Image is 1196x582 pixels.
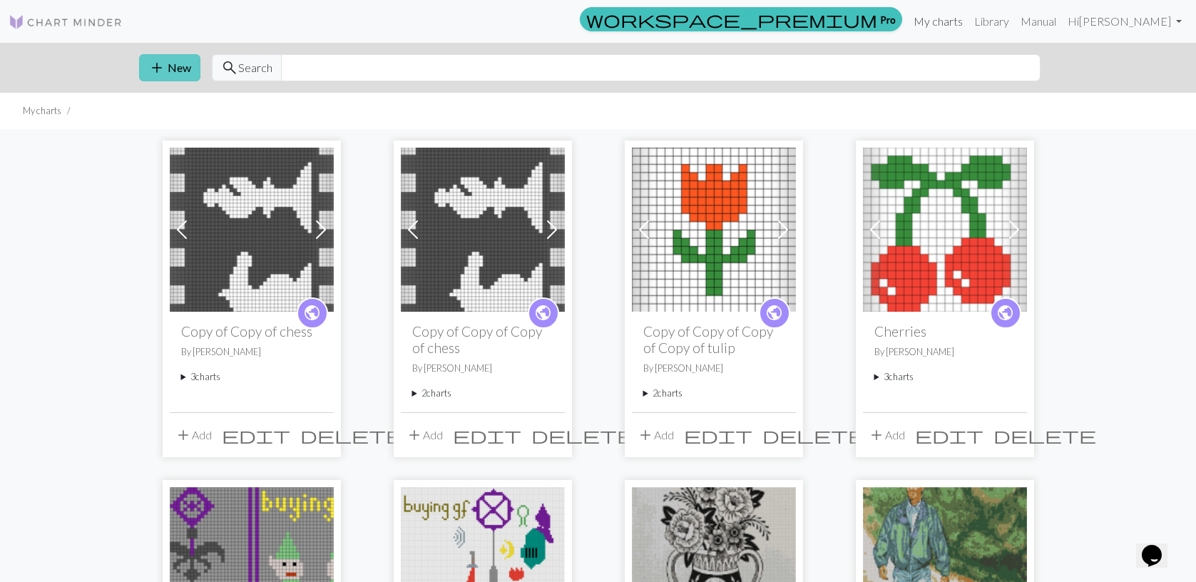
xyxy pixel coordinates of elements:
button: Edit [910,422,988,449]
button: Edit [217,422,295,449]
a: Socks [170,561,334,574]
button: Delete [757,422,870,449]
a: Library [968,7,1015,36]
a: sar.png [863,561,1027,574]
a: public [990,297,1021,329]
button: Add [170,422,217,449]
a: My charts [908,7,968,36]
summary: 3charts [181,370,322,384]
summary: 3charts [874,370,1016,384]
span: Search [238,59,272,76]
button: Delete [526,422,639,449]
a: chess [401,221,565,235]
img: chess [170,148,334,312]
span: add [868,425,885,445]
i: public [534,299,552,327]
span: add [175,425,192,445]
img: Cherries [863,148,1027,312]
span: edit [222,425,290,445]
summary: 2charts [643,387,784,400]
span: edit [684,425,752,445]
span: public [765,302,783,324]
a: Runescape [401,561,565,574]
span: public [996,302,1014,324]
iframe: chat widget [1136,525,1182,568]
i: public [303,299,321,327]
button: New [139,54,200,81]
i: Edit [222,427,290,444]
h2: Copy of Copy of Copy of chess [412,323,553,356]
a: saaar.png [632,561,796,574]
span: add [637,425,654,445]
a: Hi[PERSON_NAME] [1062,7,1187,36]
a: public [297,297,328,329]
span: edit [453,425,521,445]
a: chess [170,221,334,235]
span: delete [300,425,403,445]
span: delete [993,425,1096,445]
img: chess [401,148,565,312]
i: Edit [915,427,983,444]
summary: 2charts [412,387,553,400]
p: By [PERSON_NAME] [181,345,322,359]
i: Edit [684,427,752,444]
i: public [996,299,1014,327]
a: Manual [1015,7,1062,36]
span: delete [531,425,634,445]
button: Edit [679,422,757,449]
p: By [PERSON_NAME] [412,362,553,375]
p: By [PERSON_NAME] [874,345,1016,359]
span: public [534,302,552,324]
span: edit [915,425,983,445]
a: tulip [632,221,796,235]
h2: Copy of Copy of chess [181,323,322,339]
button: Add [632,422,679,449]
a: Cherries [863,221,1027,235]
span: delete [762,425,865,445]
img: tulip [632,148,796,312]
span: add [148,58,165,78]
h2: Cherries [874,323,1016,339]
span: public [303,302,321,324]
button: Add [863,422,910,449]
i: Edit [453,427,521,444]
button: Add [401,422,448,449]
button: Delete [988,422,1101,449]
button: Delete [295,422,408,449]
span: add [406,425,423,445]
li: My charts [23,104,61,118]
a: Pro [580,7,902,31]
button: Edit [448,422,526,449]
span: workspace_premium [586,9,877,29]
a: public [759,297,790,329]
h2: Copy of Copy of Copy of Copy of tulip [643,323,784,356]
img: Logo [9,14,123,31]
i: public [765,299,783,327]
a: public [528,297,559,329]
span: search [221,58,238,78]
p: By [PERSON_NAME] [643,362,784,375]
